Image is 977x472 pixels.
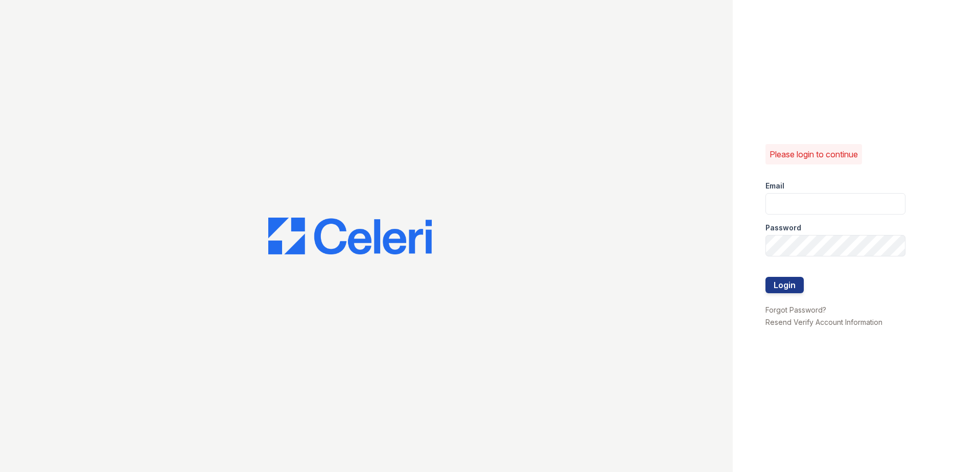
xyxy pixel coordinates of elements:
p: Please login to continue [770,148,858,160]
label: Password [765,223,801,233]
label: Email [765,181,784,191]
button: Login [765,277,804,293]
a: Resend Verify Account Information [765,318,882,326]
img: CE_Logo_Blue-a8612792a0a2168367f1c8372b55b34899dd931a85d93a1a3d3e32e68fde9ad4.png [268,218,432,254]
a: Forgot Password? [765,305,826,314]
